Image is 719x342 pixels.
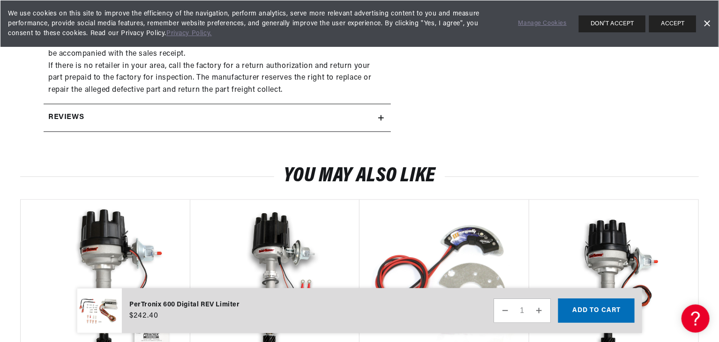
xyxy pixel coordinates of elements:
span: $242.40 [129,310,158,321]
button: DON'T ACCEPT [579,15,645,32]
a: Privacy Policy. [166,30,212,37]
p: Should a part become defective it should be returned to the original selling retailer and must be... [48,36,386,96]
a: Manage Cookies [518,19,567,29]
a: Dismiss Banner [700,17,714,31]
h2: Reviews [48,112,84,124]
img: PerTronix 600 Digital REV Limiter [77,288,122,334]
button: Add to cart [558,298,635,323]
span: We use cookies on this site to improve the efficiency of the navigation, perform analytics, serve... [8,9,505,38]
h2: You may also like [20,167,699,185]
div: PerTronix 600 Digital REV Limiter [129,300,240,310]
button: ACCEPT [649,15,696,32]
summary: Reviews [44,104,391,131]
